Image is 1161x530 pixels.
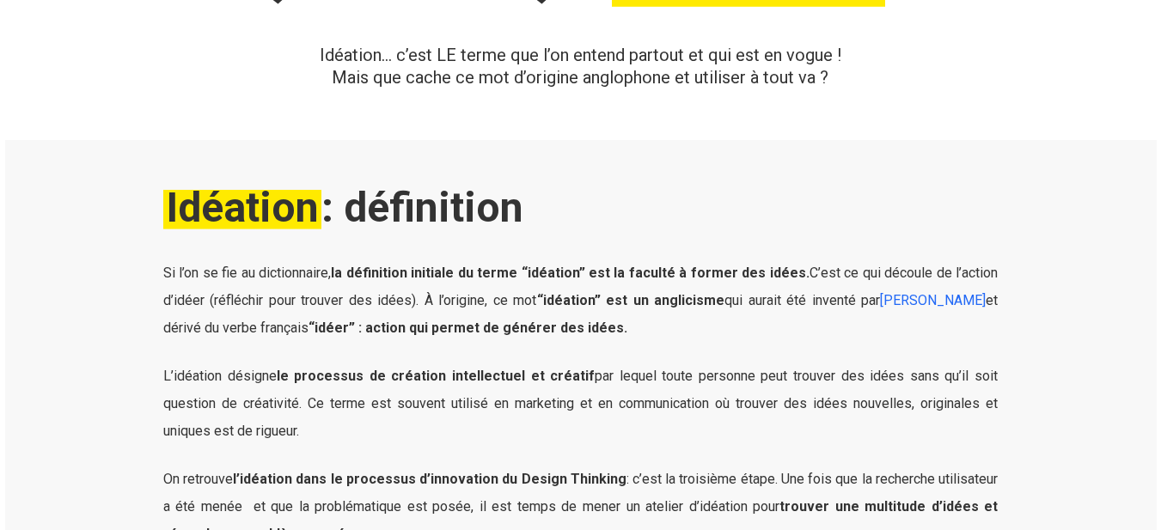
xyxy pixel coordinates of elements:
[163,183,523,232] strong: : définition
[320,45,841,65] span: Idéation… c’est LE terme que l’on entend partout et qui est en vogue !
[537,292,725,308] strong: “idéation” est un anglicisme
[163,183,321,232] em: Idéation
[332,67,828,88] span: Mais que cache ce mot d’origine anglophone et utiliser à tout va ?
[163,368,998,439] span: L’idéation désigne par lequel toute personne peut trouver des idées sans qu’il soit question de c...
[880,292,986,308] a: [PERSON_NAME]
[331,265,809,281] strong: la définition initiale du terme “idéation” est la faculté à former des idées.
[277,368,596,384] strong: le processus de création intellectuel et créatif
[309,320,627,336] strong: “idéer” : action qui permet de générer des idées.
[163,265,998,308] span: Si l’on se fie au dictionnaire, C’est ce qui découle de l’action d’idéer (réfléchir pour trouver ...
[233,471,626,487] strong: l’idéation dans le processus d’innovation du Design Thinking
